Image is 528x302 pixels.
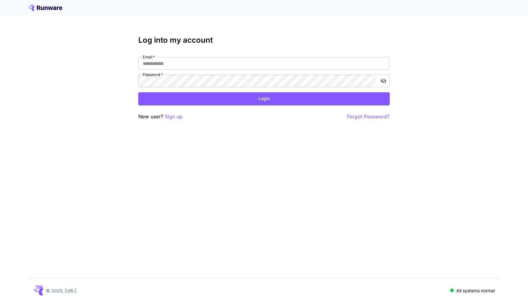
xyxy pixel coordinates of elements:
label: Email [143,54,155,60]
p: © 2025, [URL] [46,287,76,294]
button: Sign up [165,113,183,121]
button: Login [138,92,390,105]
label: Password [143,72,163,77]
button: Forgot Password? [347,113,390,121]
h3: Log into my account [138,36,390,45]
button: toggle password visibility [378,75,389,87]
p: All systems normal [456,287,495,294]
p: New user? [138,113,183,121]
